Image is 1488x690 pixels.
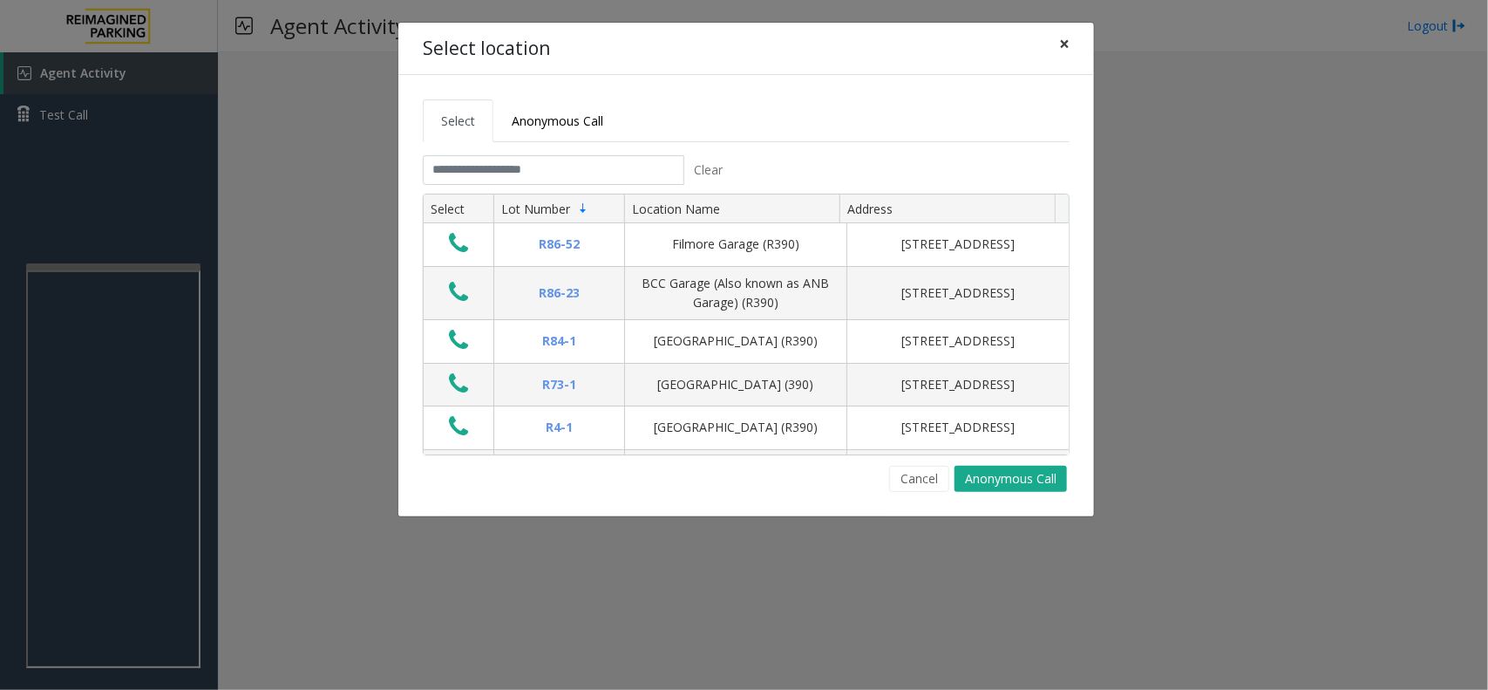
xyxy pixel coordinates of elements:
[635,235,836,254] div: Filmore Garage (R390)
[505,331,614,351] div: R84-1
[505,418,614,437] div: R4-1
[576,202,590,215] span: Sortable
[423,35,550,63] h4: Select location
[424,195,493,224] th: Select
[1059,31,1070,56] span: ×
[858,284,1058,303] div: [STREET_ADDRESS]
[858,375,1058,394] div: [STREET_ADDRESS]
[501,201,570,217] span: Lot Number
[632,201,720,217] span: Location Name
[441,113,475,129] span: Select
[858,235,1058,254] div: [STREET_ADDRESS]
[955,466,1067,492] button: Anonymous Call
[635,375,836,394] div: [GEOGRAPHIC_DATA] (390)
[423,99,1070,142] ul: Tabs
[635,274,836,313] div: BCC Garage (Also known as ANB Garage) (R390)
[512,113,603,129] span: Anonymous Call
[505,375,614,394] div: R73-1
[889,466,949,492] button: Cancel
[635,331,836,351] div: [GEOGRAPHIC_DATA] (R390)
[505,235,614,254] div: R86-52
[1047,23,1082,65] button: Close
[858,331,1058,351] div: [STREET_ADDRESS]
[424,195,1069,454] div: Data table
[684,155,733,185] button: Clear
[847,201,893,217] span: Address
[635,418,836,437] div: [GEOGRAPHIC_DATA] (R390)
[858,418,1058,437] div: [STREET_ADDRESS]
[505,284,614,303] div: R86-23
